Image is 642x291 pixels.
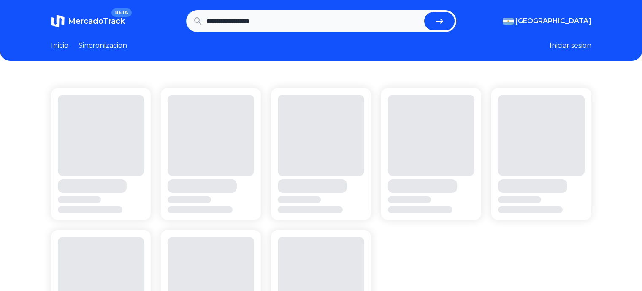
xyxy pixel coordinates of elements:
a: MercadoTrackBETA [51,14,125,28]
span: [GEOGRAPHIC_DATA] [515,16,591,26]
a: Sincronizacion [79,41,127,51]
button: Iniciar sesion [550,41,591,51]
img: MercadoTrack [51,14,65,28]
a: Inicio [51,41,68,51]
span: BETA [111,8,131,17]
img: Argentina [503,18,514,25]
button: [GEOGRAPHIC_DATA] [503,16,591,26]
span: MercadoTrack [68,16,125,26]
